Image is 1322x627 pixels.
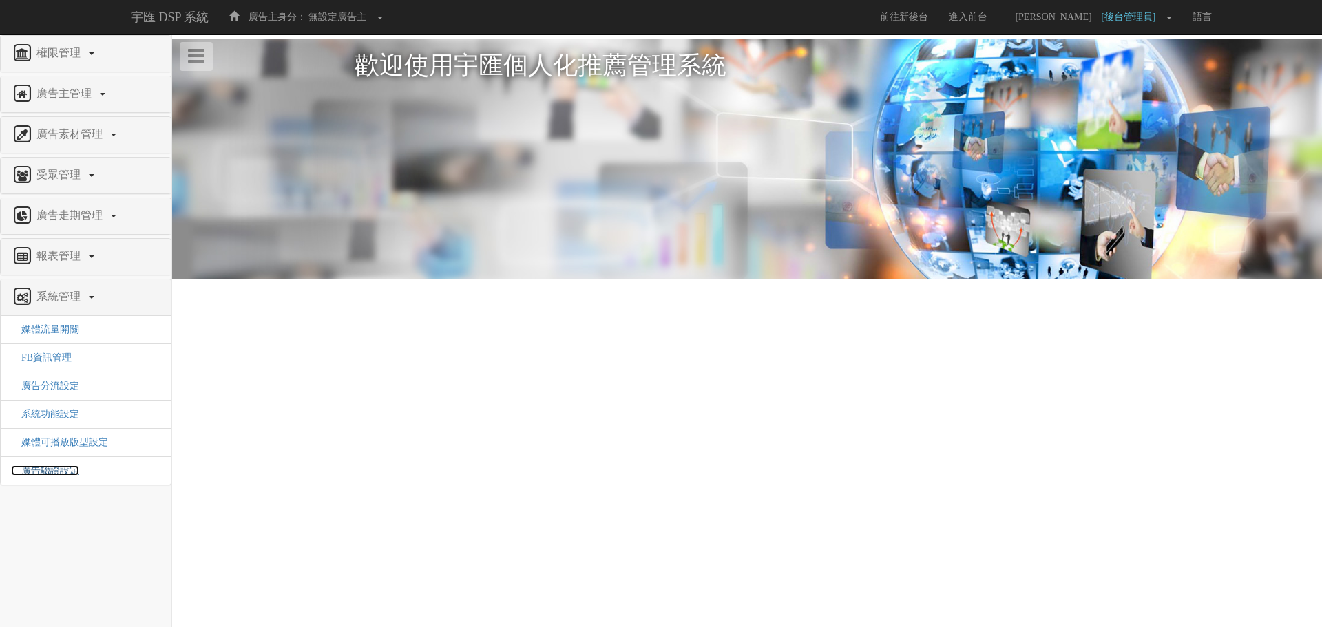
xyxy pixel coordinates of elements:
a: 受眾管理 [11,164,160,187]
span: 受眾管理 [33,169,87,180]
a: 系統管理 [11,286,160,308]
span: [後台管理員] [1101,12,1162,22]
h1: 歡迎使用宇匯個人化推薦管理系統 [355,52,1140,80]
span: 廣告走期管理 [33,209,109,221]
a: 系統功能設定 [11,409,79,419]
a: 廣告分流設定 [11,381,79,391]
a: 廣告走期管理 [11,205,160,227]
span: 廣告主身分： [249,12,306,22]
a: 媒體可播放版型設定 [11,437,108,447]
span: 報表管理 [33,250,87,262]
a: 報表管理 [11,246,160,268]
span: 廣告主管理 [33,87,98,99]
span: 廣告素材管理 [33,128,109,140]
span: 系統管理 [33,290,87,302]
a: 媒體流量開關 [11,324,79,334]
span: 無設定廣告主 [308,12,366,22]
a: 廣告驗證設定 [11,465,79,476]
span: 權限管理 [33,47,87,59]
a: 廣告素材管理 [11,124,160,146]
a: 廣告主管理 [11,83,160,105]
a: 權限管理 [11,43,160,65]
a: FB資訊管理 [11,352,72,363]
span: [PERSON_NAME] [1008,12,1098,22]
